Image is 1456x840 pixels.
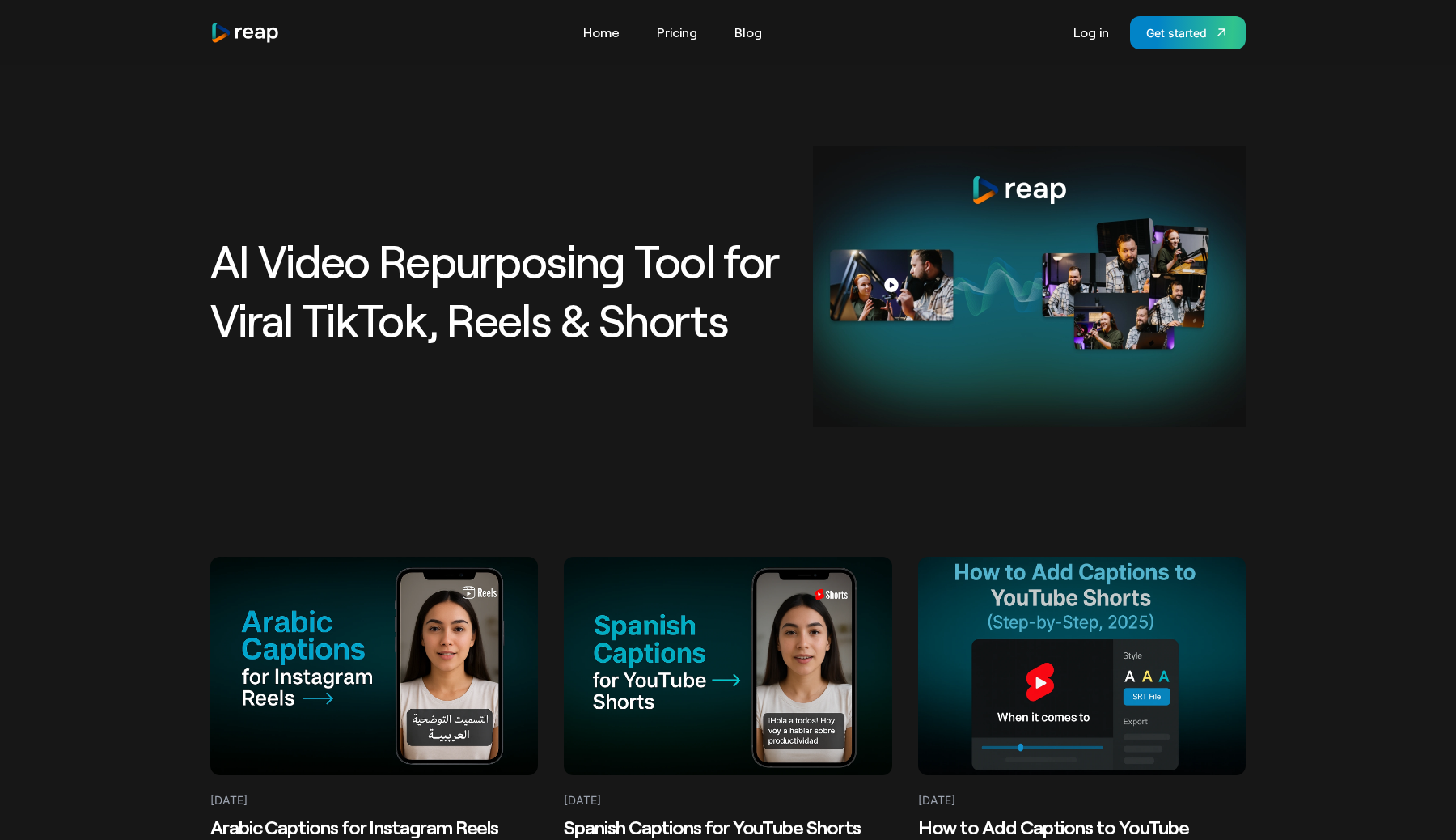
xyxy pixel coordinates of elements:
[1146,24,1207,41] div: Get started
[649,19,705,45] a: Pricing
[726,19,770,45] a: Blog
[1065,19,1117,45] a: Log in
[210,815,538,839] h2: Arabic Captions for Instagram Reels
[564,775,601,808] div: [DATE]
[210,231,794,350] h1: AI Video Repurposing Tool for Viral TikTok, Reels & Shorts
[210,775,248,808] div: [DATE]
[210,22,280,44] img: reap logo
[575,19,628,45] a: Home
[1130,16,1246,49] a: Get started
[210,22,280,44] a: home
[564,815,891,839] h2: Spanish Captions for YouTube Shorts
[918,775,955,808] div: [DATE]
[813,146,1246,427] img: AI Video Repurposing Tool for Viral TikTok, Reels & Shorts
